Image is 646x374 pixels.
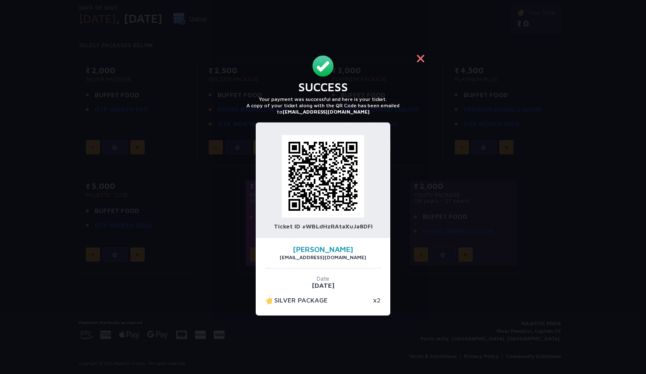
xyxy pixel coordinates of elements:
[265,275,381,282] p: Date
[410,48,431,68] button: Close this dialog
[283,109,370,115] b: [EMAIL_ADDRESS][DOMAIN_NAME]
[282,135,364,218] img: qr
[265,254,381,260] p: [EMAIL_ADDRESS][DOMAIN_NAME]
[228,80,418,94] h3: Success
[265,246,381,253] h4: [PERSON_NAME]
[265,296,328,305] p: SILVER PACKAGE
[373,296,381,305] p: x2
[228,96,418,115] p: Your payment was successful and here is your ticket. A copy of your ticket along with the QR Code...
[264,223,382,230] p: Ticket ID #WBLdHzRAtaXuJa8DFI
[265,282,381,289] p: [DATE]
